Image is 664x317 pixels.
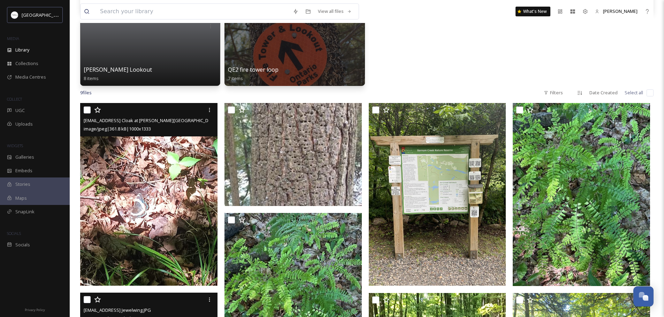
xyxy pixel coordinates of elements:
div: Date Created [586,86,621,100]
span: image/jpeg | 361.8 kB | 1000 x 1333 [84,126,151,132]
img: ext_1755633415.393753_rwhitteker9@gmail.com-Morning Cloak at Barnum.jpg [80,103,217,286]
span: SnapLink [15,208,35,215]
img: ext_1755633414.768669_rwhitteker9@gmail.com-sapsucker holes.JPG [224,103,362,206]
span: Select all [625,89,643,96]
span: [EMAIL_ADDRESS] Jewelwing.JPG [84,307,151,313]
span: [PERSON_NAME] [603,8,638,14]
img: ext_1755633161.631999_rwhitteker9@gmail.com-IMG_4194.jpg [513,103,650,286]
span: Embeds [15,167,32,174]
span: 8 items [84,75,99,81]
span: COLLECT [7,96,22,102]
span: [GEOGRAPHIC_DATA] [22,11,66,18]
span: Privacy Policy [25,308,45,312]
span: Maps [15,195,27,201]
div: Filters [540,86,566,100]
span: Media Centres [15,74,46,80]
span: QE2 fire tower loop [228,66,278,73]
a: What's New [516,7,550,16]
img: ext_1755633175.424136_rwhitteker9@gmail.com-IMG_6824.jpg [369,103,506,286]
a: QE2 fire tower loop7 items [228,66,278,81]
a: View all files [314,5,355,18]
span: SOCIALS [7,231,21,236]
span: Library [15,47,29,53]
a: Privacy Policy [25,305,45,314]
img: Frame%2013.png [11,11,18,18]
span: UGC [15,107,25,114]
span: [PERSON_NAME] Lookout [84,66,152,73]
span: Uploads [15,121,33,127]
button: Open Chat [633,286,654,307]
a: [PERSON_NAME] Lookout8 items [84,66,152,81]
span: 9 file s [80,89,92,96]
span: MEDIA [7,36,19,41]
span: WIDGETS [7,143,23,148]
span: Stories [15,181,30,188]
input: Search your library [97,4,289,19]
a: [PERSON_NAME] [592,5,641,18]
span: Socials [15,241,30,248]
span: Galleries [15,154,34,160]
span: [EMAIL_ADDRESS] Cloak at [PERSON_NAME][GEOGRAPHIC_DATA]jpg [84,117,224,124]
span: Collections [15,60,38,67]
span: 7 items [228,75,243,81]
